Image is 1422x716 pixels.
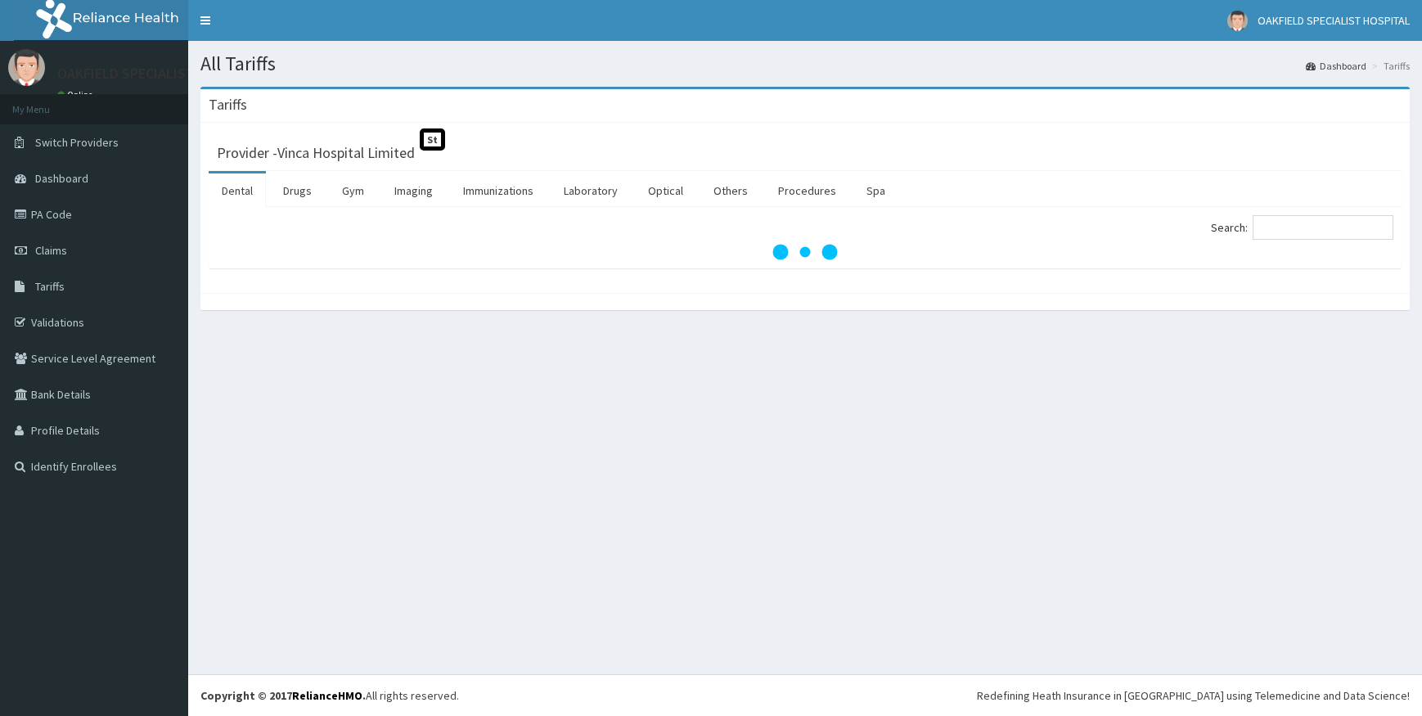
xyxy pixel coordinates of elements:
[1368,59,1410,73] li: Tariffs
[765,173,849,208] a: Procedures
[35,279,65,294] span: Tariffs
[8,49,45,86] img: User Image
[57,66,262,81] p: OAKFIELD SPECIALIST HOSPITAL
[853,173,898,208] a: Spa
[35,243,67,258] span: Claims
[200,53,1410,74] h1: All Tariffs
[200,688,366,703] strong: Copyright © 2017 .
[1227,11,1248,31] img: User Image
[420,128,445,151] span: St
[1306,59,1366,73] a: Dashboard
[381,173,446,208] a: Imaging
[57,89,97,101] a: Online
[450,173,547,208] a: Immunizations
[329,173,377,208] a: Gym
[209,97,247,112] h3: Tariffs
[188,674,1422,716] footer: All rights reserved.
[209,173,266,208] a: Dental
[551,173,631,208] a: Laboratory
[772,219,838,285] svg: audio-loading
[35,135,119,150] span: Switch Providers
[270,173,325,208] a: Drugs
[977,687,1410,704] div: Redefining Heath Insurance in [GEOGRAPHIC_DATA] using Telemedicine and Data Science!
[217,146,415,160] h3: Provider - Vinca Hospital Limited
[1258,13,1410,28] span: OAKFIELD SPECIALIST HOSPITAL
[700,173,761,208] a: Others
[35,171,88,186] span: Dashboard
[635,173,696,208] a: Optical
[1211,215,1393,240] label: Search:
[1253,215,1393,240] input: Search:
[292,688,362,703] a: RelianceHMO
